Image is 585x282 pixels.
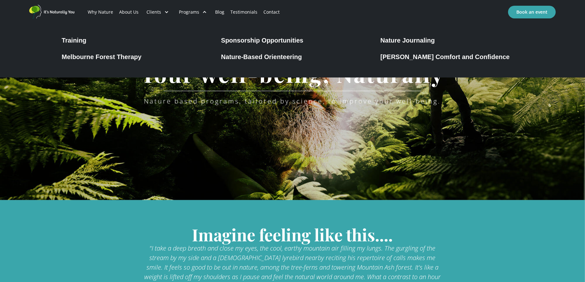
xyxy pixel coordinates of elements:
a: Why Nature [85,1,116,23]
div: Nature based programs, tailored by science, to improve your well-being. [144,97,441,105]
a: Sponsorship Opportunities [218,34,367,44]
div: Nature Journaling [380,37,435,44]
div: Melbourne Forest Therapy [62,53,141,61]
a: Nature Journaling [377,34,527,44]
a: [PERSON_NAME] Comfort and Confidence [377,50,527,61]
div: Clients [146,9,161,15]
h1: Your well-being, Naturally [132,62,454,86]
div: Training [62,37,86,44]
a: Blog [212,1,227,23]
sub: Imagine feeling like this.... [192,223,393,245]
div: Clients [141,1,174,23]
div: Programs [174,1,212,23]
a: Melbourne Forest Therapy [58,50,208,61]
a: Testimonials [228,1,261,23]
a: Contact [261,1,283,23]
a: Book an event [508,6,556,18]
div: [PERSON_NAME] Comfort and Confidence [380,53,510,61]
div: Programs [179,9,199,15]
a: home [29,5,77,19]
a: Training [58,34,208,44]
div: Nature-Based Orienteering [221,53,302,61]
a: About Us [116,1,141,23]
a: Nature-Based Orienteering [218,50,367,61]
div: Sponsorship Opportunities [221,37,303,44]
